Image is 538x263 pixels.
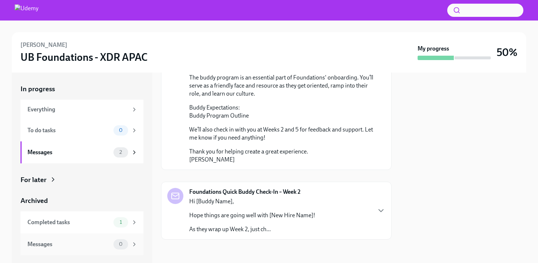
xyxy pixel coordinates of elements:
h6: [PERSON_NAME] [20,41,67,49]
div: Messages [27,148,111,156]
p: Hope things are going well with [New Hire Name]! [189,211,315,219]
div: To do tasks [27,126,111,134]
a: In progress [20,84,143,94]
div: Completed tasks [27,218,111,226]
a: Completed tasks1 [20,211,143,233]
strong: Foundations Quick Buddy Check-In – Week 2 [189,188,300,196]
a: To do tasks0 [20,119,143,141]
a: For later [20,175,143,185]
a: Everything [20,100,143,119]
strong: My progress [418,45,449,53]
p: The buddy program is an essential part of Foundations' onboarding. You’ll serve as a friendly fac... [189,74,374,98]
a: Archived [20,196,143,205]
a: Messages0 [20,233,143,255]
img: Udemy [15,4,38,16]
div: For later [20,175,46,185]
p: Thank you for helping create a great experience. [PERSON_NAME] [189,148,374,164]
div: Messages [27,240,111,248]
p: Buddy Expectations: Buddy Program Outline [189,104,374,120]
h3: UB Foundations - XDR APAC [20,51,147,64]
span: 2 [115,149,126,155]
a: Messages2 [20,141,143,163]
p: We’ll also check in with you at Weeks 2 and 5 for feedback and support. Let me know if you need a... [189,126,374,142]
p: As they wrap up Week 2, just ch... [189,225,315,233]
span: 1 [115,219,126,225]
span: 0 [115,241,127,247]
div: Everything [27,105,128,114]
p: Hi [Buddy Name], [189,197,315,205]
h3: 50% [497,46,518,59]
span: 0 [115,127,127,133]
